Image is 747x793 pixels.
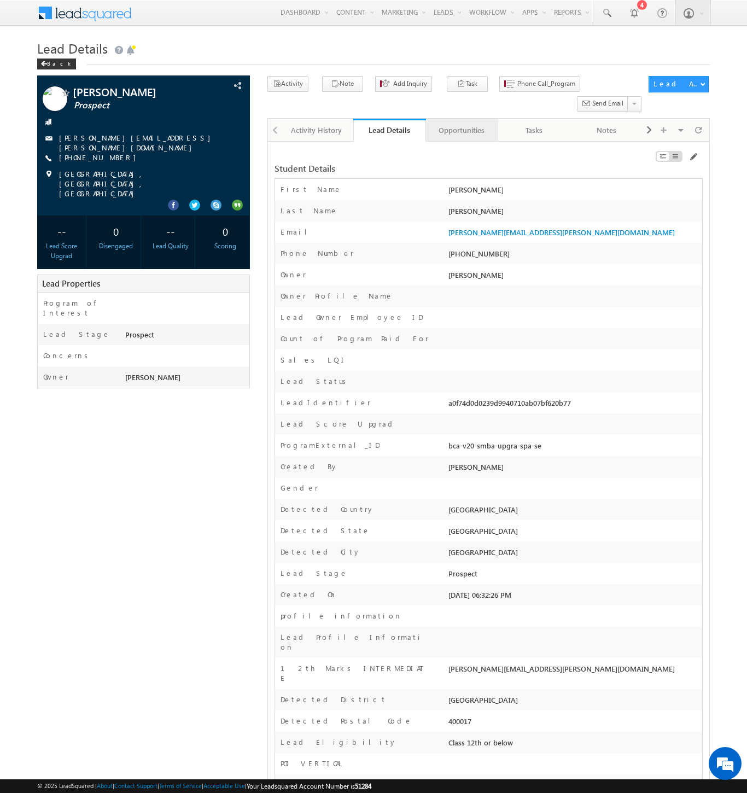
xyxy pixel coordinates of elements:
[275,164,556,173] div: Student Details
[507,124,561,137] div: Tasks
[281,184,342,194] label: First Name
[19,57,46,72] img: d_60004797649_company_0_60004797649
[42,278,100,289] span: Lead Properties
[281,695,387,704] label: Detected District
[281,419,396,429] label: Lead Score Upgrad
[281,663,429,683] label: 12th Marks INTERMEDIATE
[355,782,371,790] span: 51284
[446,206,702,221] div: [PERSON_NAME]
[579,124,633,137] div: Notes
[446,737,702,753] div: Class 12th or below
[577,96,628,112] button: Send Email
[446,568,702,584] div: Prospect
[281,248,354,258] label: Phone Number
[653,79,700,89] div: Lead Actions
[40,241,83,261] div: Lead Score Upgrad
[322,76,363,92] button: Note
[281,334,429,343] label: Count of Program Paid For
[59,133,216,152] a: [PERSON_NAME][EMAIL_ADDRESS][PERSON_NAME][DOMAIN_NAME]
[426,119,498,142] a: Opportunities
[281,504,375,514] label: Detected Country
[43,298,114,318] label: Program of Interest
[570,119,643,142] a: Notes
[281,526,370,535] label: Detected State
[37,39,108,57] span: Lead Details
[281,206,338,215] label: Last Name
[281,355,347,365] label: Sales LQI
[159,782,202,789] a: Terms of Service
[353,119,425,142] a: Lead Details
[281,590,337,599] label: Created On
[74,100,205,111] span: Prospect
[40,221,83,241] div: --
[499,76,580,92] button: Phone Call_Program
[448,228,675,237] a: [PERSON_NAME][EMAIL_ADDRESS][PERSON_NAME][DOMAIN_NAME]
[281,270,306,279] label: Owner
[281,440,380,450] label: ProgramExternal_ID
[43,329,110,339] label: Lead Stage
[149,241,192,251] div: Lead Quality
[361,125,417,135] div: Lead Details
[43,86,67,115] img: Profile photo
[393,79,427,89] span: Add Inquiry
[149,221,192,241] div: --
[446,184,702,200] div: [PERSON_NAME]
[446,440,702,456] div: bca-v20-smba-upgra-spa-se
[281,568,348,578] label: Lead Stage
[73,86,204,97] span: [PERSON_NAME]
[446,248,702,264] div: [PHONE_NUMBER]
[290,124,343,137] div: Activity History
[281,462,339,471] label: Created By
[435,124,488,137] div: Opportunities
[446,590,702,605] div: [DATE] 06:32:26 PM
[179,5,206,32] div: Minimize live chat window
[446,716,702,731] div: 400017
[281,737,397,747] label: Lead Eligibility
[281,632,429,652] label: Lead Profile Information
[448,270,504,279] span: [PERSON_NAME]
[281,398,371,407] label: LeadIdentifier
[281,291,393,301] label: Owner Profile Name
[57,57,184,72] div: Chat with us now
[203,241,247,251] div: Scoring
[43,351,92,360] label: Concerns
[59,153,142,164] span: [PHONE_NUMBER]
[203,221,247,241] div: 0
[37,58,81,67] a: Back
[37,59,76,69] div: Back
[281,119,353,142] a: Activity History
[517,79,575,89] span: Phone Call_Program
[203,782,245,789] a: Acceptable Use
[281,312,423,322] label: Lead Owner Employee ID
[281,611,402,621] label: profile information
[59,169,230,199] span: [GEOGRAPHIC_DATA], [GEOGRAPHIC_DATA], [GEOGRAPHIC_DATA]
[446,663,702,679] div: [PERSON_NAME][EMAIL_ADDRESS][PERSON_NAME][DOMAIN_NAME]
[267,76,308,92] button: Activity
[95,221,138,241] div: 0
[149,337,199,352] em: Start Chat
[14,101,200,328] textarea: Type your message and hit 'Enter'
[446,526,702,541] div: [GEOGRAPHIC_DATA]
[247,782,371,790] span: Your Leadsquared Account Number is
[446,462,702,477] div: [PERSON_NAME]
[446,504,702,520] div: [GEOGRAPHIC_DATA]
[281,376,350,386] label: Lead Status
[37,781,371,791] span: © 2025 LeadSquared | | | | |
[281,759,345,768] label: POI VERTICAL
[122,329,249,345] div: Prospect
[114,782,157,789] a: Contact Support
[446,695,702,710] div: [GEOGRAPHIC_DATA]
[446,398,702,413] div: a0f74d0d0239d9940710ab07bf620b77
[43,372,69,382] label: Owner
[281,716,412,726] label: Detected Postal Code
[97,782,113,789] a: About
[281,483,318,493] label: Gender
[95,241,138,251] div: Disengaged
[649,76,709,92] button: Lead Actions
[592,98,623,108] span: Send Email
[281,547,361,557] label: Detected City
[125,372,180,382] span: [PERSON_NAME]
[375,76,432,92] button: Add Inquiry
[498,119,570,142] a: Tasks
[447,76,488,92] button: Task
